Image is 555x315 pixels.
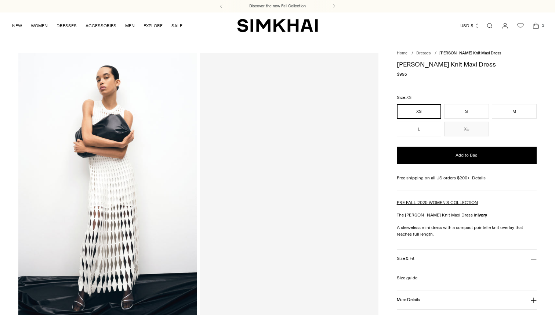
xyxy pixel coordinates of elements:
a: MEN [125,18,135,34]
strong: Ivory [478,212,487,218]
p: The [PERSON_NAME] Knit Maxi Dress in [397,212,537,218]
a: Open search modal [482,18,497,33]
a: SALE [171,18,182,34]
h1: [PERSON_NAME] Knit Maxi Dress [397,61,537,68]
button: More Details [397,290,537,309]
div: / [411,50,413,57]
a: Size guide [397,275,417,281]
label: Size: [397,94,411,101]
button: XS [397,104,442,119]
button: S [444,104,489,119]
a: EXPLORE [144,18,163,34]
a: Wishlist [513,18,528,33]
a: Details [472,175,486,181]
a: NEW [12,18,22,34]
button: M [492,104,537,119]
div: Free shipping on all US orders $200+ [397,175,537,181]
span: XS [406,95,411,100]
div: / [435,50,436,57]
a: Discover the new Fall Collection [249,3,306,9]
nav: breadcrumbs [397,50,537,57]
p: A sleeveless mini dress with a compact pointelle knit overlay that reaches full length. [397,224,537,237]
h3: More Details [397,297,420,302]
button: L [397,122,442,136]
span: [PERSON_NAME] Knit Maxi Dress [439,51,501,56]
a: PRE FALL 2025 WOMEN'S COLLECTION [397,200,478,205]
a: Open cart modal [529,18,543,33]
a: DRESSES [57,18,77,34]
a: WOMEN [31,18,48,34]
a: Go to the account page [498,18,512,33]
a: ACCESSORIES [86,18,116,34]
button: XL [444,122,489,136]
a: Dresses [416,51,431,56]
a: SIMKHAI [237,18,318,33]
button: USD $ [460,18,480,34]
span: Add to Bag [456,152,478,158]
button: Add to Bag [397,147,537,164]
a: Home [397,51,407,56]
span: $995 [397,71,407,78]
span: 3 [540,22,546,29]
button: Size & Fit [397,250,537,268]
h3: Size & Fit [397,256,414,261]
